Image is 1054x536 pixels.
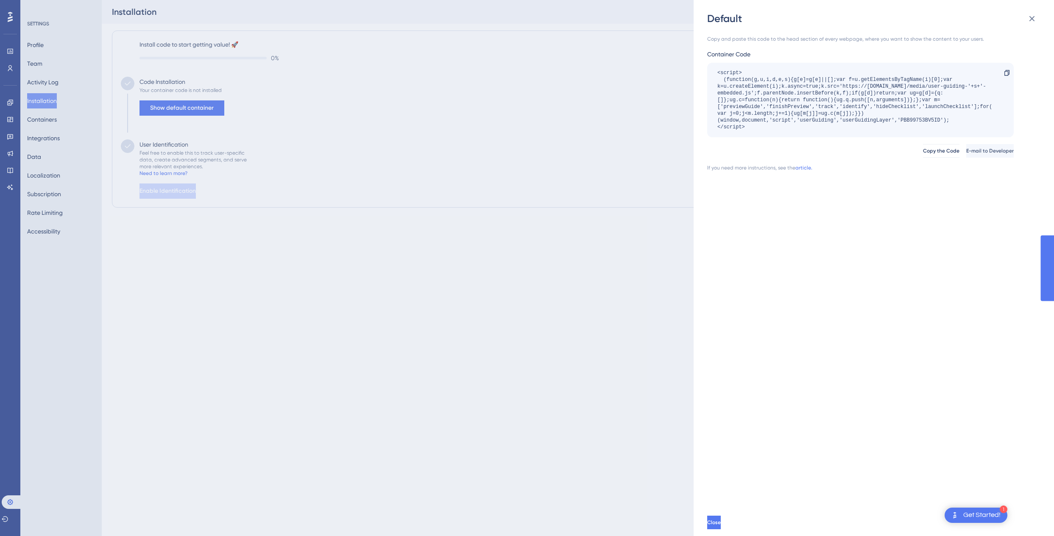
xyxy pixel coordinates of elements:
div: Get Started! [963,511,1001,520]
a: article. [795,164,812,171]
div: Default [707,12,1042,25]
iframe: UserGuiding AI Assistant Launcher [1018,503,1044,528]
div: Copy and paste this code to the head section of every webpage, where you want to show the content... [707,36,1014,42]
div: Container Code [707,49,1014,59]
img: launcher-image-alternative-text [950,510,960,520]
button: E-mail to Developer [966,144,1014,158]
div: <script> (function(g,u,i,d,e,s){g[e]=g[e]||[];var f=u.getElementsByTagName(i)[0];var k=u.createEl... [717,69,995,131]
span: Copy the Code [923,147,959,154]
div: 1 [1000,505,1007,513]
button: Copy the Code [923,144,959,158]
div: If you need more instructions, see the [707,164,795,171]
div: Open Get Started! checklist, remaining modules: 1 [945,508,1007,523]
span: Close [707,519,721,526]
span: E-mail to Developer [966,147,1014,154]
button: Close [707,516,721,529]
